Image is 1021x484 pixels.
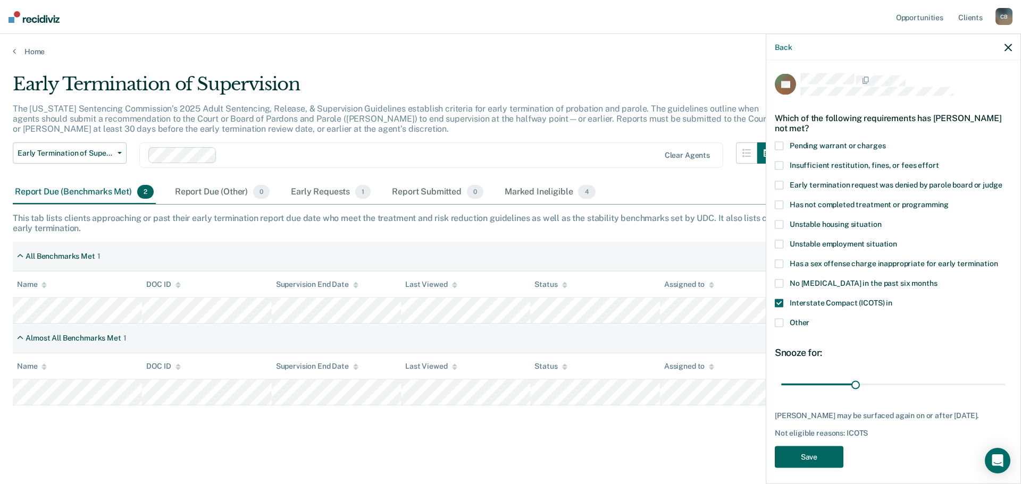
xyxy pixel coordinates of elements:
div: Marked Ineligible [503,181,598,204]
div: Status [534,280,567,289]
div: DOC ID [146,280,180,289]
span: Early termination request was denied by parole board or judge [790,180,1002,189]
div: Last Viewed [405,280,457,289]
div: Last Viewed [405,362,457,371]
span: 1 [355,185,371,199]
div: Supervision End Date [276,280,358,289]
img: Recidiviz [9,11,60,23]
div: DOC ID [146,362,180,371]
span: Insufficient restitution, fines, or fees effort [790,160,939,169]
div: Name [17,280,47,289]
span: 2 [137,185,154,199]
div: Almost All Benchmarks Met [26,334,121,343]
p: The [US_STATE] Sentencing Commission’s 2025 Adult Sentencing, Release, & Supervision Guidelines e... [13,104,769,134]
div: Status [534,362,567,371]
span: 0 [253,185,270,199]
span: 4 [578,185,595,199]
span: Unstable housing situation [790,219,881,228]
div: Supervision End Date [276,362,358,371]
span: Pending warrant or charges [790,141,885,149]
span: Other [790,318,809,326]
button: Save [775,446,843,468]
span: Early Termination of Supervision [18,149,113,158]
span: Has not completed treatment or programming [790,200,949,208]
div: Assigned to [664,362,714,371]
div: Early Requests [289,181,373,204]
span: No [MEDICAL_DATA] in the past six months [790,278,937,287]
span: Unstable employment situation [790,239,897,248]
div: Report Due (Benchmarks Met) [13,181,156,204]
div: 1 [123,334,127,343]
div: [PERSON_NAME] may be surfaced again on or after [DATE]. [775,411,1012,420]
div: Which of the following requirements has [PERSON_NAME] not met? [775,104,1012,141]
div: C B [995,8,1012,25]
div: Open Intercom Messenger [985,448,1010,473]
div: This tab lists clients approaching or past their early termination report due date who meet the t... [13,213,1008,233]
div: Not eligible reasons: ICOTS [775,429,1012,438]
div: Clear agents [665,151,710,160]
div: Report Submitted [390,181,486,204]
a: Home [13,47,1008,56]
button: Back [775,43,792,52]
div: 1 [97,252,101,261]
div: Snooze for: [775,346,1012,358]
div: Assigned to [664,280,714,289]
span: Has a sex offense charge inappropriate for early termination [790,259,998,267]
span: 0 [467,185,483,199]
div: Report Due (Other) [173,181,272,204]
div: Early Termination of Supervision [13,73,779,104]
div: Name [17,362,47,371]
div: All Benchmarks Met [26,252,95,261]
span: Interstate Compact (ICOTS) in [790,298,892,307]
